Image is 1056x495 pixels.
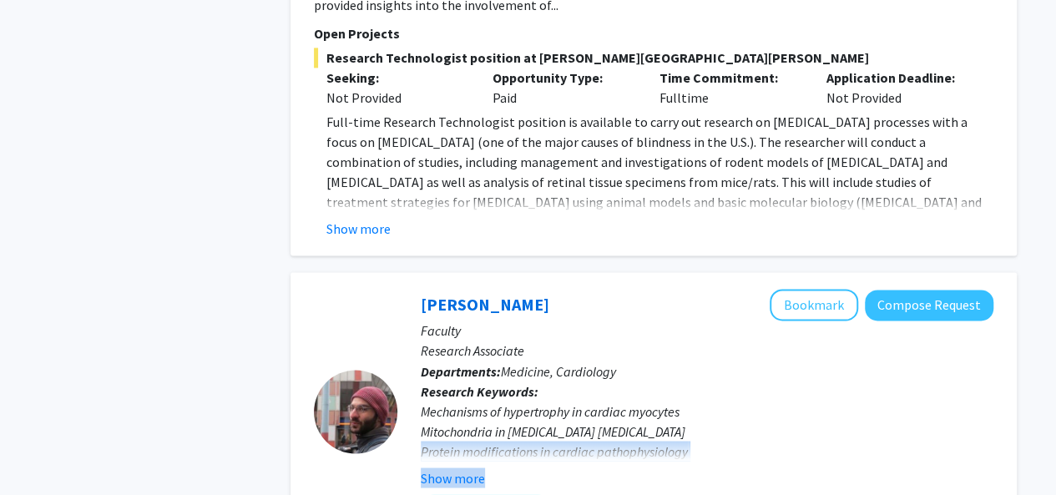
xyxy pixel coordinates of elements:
[326,88,468,108] div: Not Provided
[421,341,993,361] p: Research Associate
[814,68,981,108] div: Not Provided
[326,68,468,88] p: Seeking:
[13,420,71,482] iframe: Chat
[421,382,538,399] b: Research Keywords:
[326,112,993,272] p: Full-time Research Technologist position is available to carry out research on [MEDICAL_DATA] pro...
[421,294,549,315] a: [PERSON_NAME]
[480,68,647,108] div: Paid
[501,362,616,379] span: Medicine, Cardiology
[314,48,993,68] span: Research Technologist position at [PERSON_NAME][GEOGRAPHIC_DATA][PERSON_NAME]
[865,290,993,321] button: Compose Request to Kyriakos Papanicolaou
[421,321,993,341] p: Faculty
[326,219,391,239] button: Show more
[770,289,858,321] button: Add Kyriakos Papanicolaou to Bookmarks
[647,68,814,108] div: Fulltime
[314,23,993,43] p: Open Projects
[421,467,485,487] button: Show more
[826,68,968,88] p: Application Deadline:
[493,68,634,88] p: Opportunity Type:
[659,68,801,88] p: Time Commitment:
[421,362,501,379] b: Departments:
